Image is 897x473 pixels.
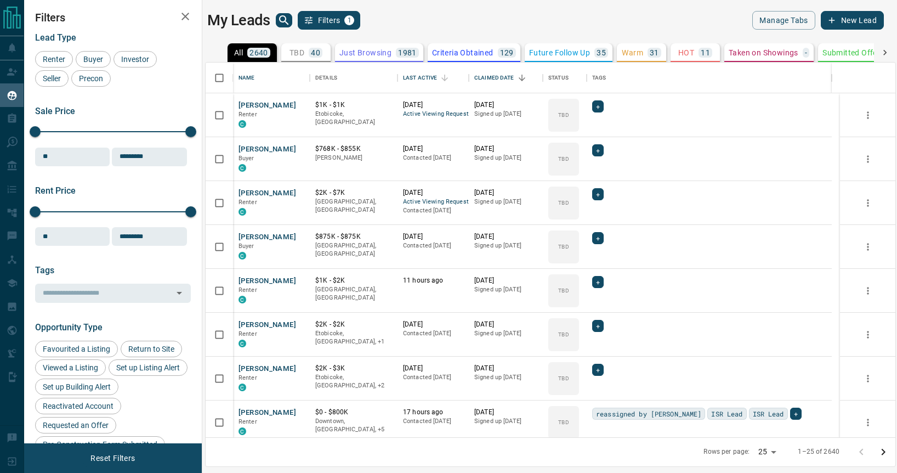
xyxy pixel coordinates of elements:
[558,243,569,251] p: TBD
[860,239,876,255] button: more
[315,232,392,241] p: $875K - $875K
[239,199,257,206] span: Renter
[113,51,157,67] div: Investor
[558,286,569,295] p: TBD
[239,374,257,381] span: Renter
[622,49,643,57] p: Warm
[474,100,537,110] p: [DATE]
[474,110,537,119] p: Signed up [DATE]
[592,232,604,244] div: +
[239,155,254,162] span: Buyer
[592,100,604,112] div: +
[233,63,310,93] div: Name
[403,110,463,119] span: Active Viewing Request
[711,408,742,419] span: ISR Lead
[35,70,69,87] div: Seller
[558,418,569,426] p: TBD
[289,49,304,57] p: TBD
[35,322,103,333] span: Opportunity Type
[403,276,463,285] p: 11 hours ago
[239,427,246,435] div: condos.ca
[596,189,600,200] span: +
[315,144,392,154] p: $768K - $855K
[872,441,894,463] button: Go to next page
[239,232,296,243] button: [PERSON_NAME]
[172,285,187,301] button: Open
[239,340,246,347] div: condos.ca
[239,63,255,93] div: Name
[315,373,392,390] p: West End, Toronto
[596,364,600,375] span: +
[207,12,270,29] h1: My Leads
[315,188,392,198] p: $2K - $7K
[596,101,600,112] span: +
[678,49,694,57] p: HOT
[239,208,246,216] div: condos.ca
[592,63,606,93] div: Tags
[35,436,165,453] div: Pre-Construction Form Submitted
[35,32,76,43] span: Lead Type
[805,49,807,57] p: -
[474,241,537,250] p: Signed up [DATE]
[239,296,246,303] div: condos.ca
[80,55,107,64] span: Buyer
[403,329,463,338] p: Contacted [DATE]
[822,49,880,57] p: Submitted Offer
[403,188,463,198] p: [DATE]
[403,320,463,329] p: [DATE]
[500,49,514,57] p: 129
[474,285,537,294] p: Signed up [DATE]
[798,447,839,457] p: 1–25 of 2640
[548,63,569,93] div: Status
[239,320,296,330] button: [PERSON_NAME]
[239,418,257,425] span: Renter
[315,154,392,162] p: [PERSON_NAME]
[39,440,161,449] span: Pre-Construction Form Submitted
[39,402,117,410] span: Reactivated Account
[474,276,537,285] p: [DATE]
[474,198,537,206] p: Signed up [DATE]
[35,398,121,414] div: Reactivated Account
[315,408,392,417] p: $0 - $800K
[315,320,392,329] p: $2K - $2K
[403,206,463,215] p: Contacted [DATE]
[315,110,392,127] p: Etobicoke, [GEOGRAPHIC_DATA]
[310,63,398,93] div: Details
[403,198,463,207] span: Active Viewing Request
[860,195,876,211] button: more
[39,421,112,430] span: Requested an Offer
[474,408,537,417] p: [DATE]
[35,11,191,24] h2: Filters
[403,364,463,373] p: [DATE]
[474,373,537,382] p: Signed up [DATE]
[403,241,463,250] p: Contacted [DATE]
[514,70,530,86] button: Sort
[729,49,798,57] p: Taken on Showings
[315,63,337,93] div: Details
[703,447,750,457] p: Rows per page:
[469,63,543,93] div: Claimed Date
[650,49,659,57] p: 31
[474,320,537,329] p: [DATE]
[432,49,493,57] p: Criteria Obtained
[234,49,243,57] p: All
[403,154,463,162] p: Contacted [DATE]
[35,359,106,376] div: Viewed a Listing
[76,51,111,67] div: Buyer
[753,408,784,419] span: ISR Lead
[543,63,587,93] div: Status
[596,145,600,156] span: +
[315,198,392,215] p: [GEOGRAPHIC_DATA], [GEOGRAPHIC_DATA]
[558,374,569,382] p: TBD
[239,252,246,260] div: condos.ca
[752,11,815,30] button: Manage Tabs
[592,320,604,332] div: +
[398,63,469,93] div: Last Active
[121,341,182,357] div: Return to Site
[398,49,417,57] p: 1981
[474,364,537,373] p: [DATE]
[860,107,876,123] button: more
[39,363,102,372] span: Viewed a Listing
[474,144,537,154] p: [DATE]
[315,417,392,434] p: North York, West End, Midtown | Central, Toronto, Mississauga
